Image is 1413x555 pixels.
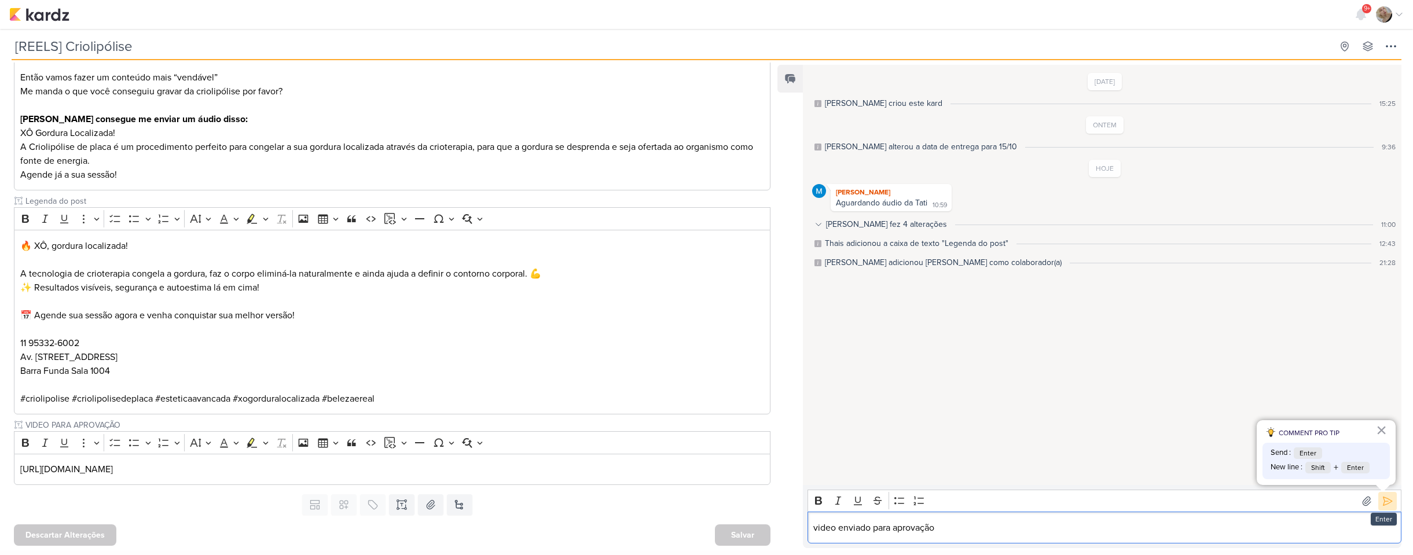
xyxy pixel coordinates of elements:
[20,71,764,98] p: Então vamos fazer um conteúdo mais “vendável” Me manda o que você conseguiu gravar da criolipólis...
[814,144,821,150] div: Este log é visível à todos no kard
[20,113,248,125] strong: [PERSON_NAME] consegue me enviar um áudio disso:
[20,350,764,364] p: Av. [STREET_ADDRESS]
[12,36,1332,57] input: Kard Sem Título
[1379,258,1396,268] div: 21:28
[14,207,770,230] div: Editor toolbar
[1257,420,1396,485] div: dicas para comentário
[808,512,1401,543] div: Editor editing area: main
[20,267,764,281] p: A tecnologia de crioterapia congela a gordura, faz o corpo eliminá-la naturalmente e ainda ajuda ...
[825,141,1017,153] div: MARIANA alterou a data de entrega para 15/10
[14,431,770,454] div: Editor toolbar
[1271,447,1291,459] span: Send :
[814,240,821,247] div: Este log é visível à todos no kard
[20,462,764,476] p: [URL][DOMAIN_NAME]
[814,259,821,266] div: Este log é visível à todos no kard
[20,239,764,253] p: 🔥 XÔ, gordura localizada!
[14,454,770,486] div: Editor editing area: main
[1381,219,1396,230] div: 11:00
[825,237,1008,249] div: Thais adicionou a caixa de texto "Legenda do post"
[833,186,949,198] div: [PERSON_NAME]
[20,281,764,295] p: ✨ Resultados visíveis, segurança e autoestima lá em cima!
[812,184,826,198] img: MARIANA MIRANDA
[14,230,770,414] div: Editor editing area: main
[1334,461,1338,475] span: +
[1305,462,1331,473] span: Shift
[933,201,947,210] div: 10:59
[20,392,764,406] p: #criolipolise #criolipolisedeplaca #esteticaavancada #xogorduralocalizada #belezaereal
[1364,4,1370,13] span: 9+
[1279,428,1339,438] span: COMMENT PRO TIP
[9,8,69,21] img: kardz.app
[825,97,942,109] div: MARIANA criou este kard
[1294,447,1322,459] span: Enter
[826,218,947,230] div: [PERSON_NAME] fez 4 alterações
[814,100,821,107] div: Este log é visível à todos no kard
[813,521,1395,535] p: video enviado para aprovação
[825,256,1062,269] div: MARIANA adicionou Sarah como colaborador(a)
[1371,513,1397,525] div: Enter
[1379,98,1396,109] div: 15:25
[1376,6,1392,23] img: Sarah Violante
[20,336,764,350] p: 11 95332-6002
[1341,462,1370,473] span: Enter
[1379,238,1396,249] div: 12:43
[20,126,764,168] p: XÔ Gordura Localizada! A Criolipólise de placa é um procedimento perfeito para congelar a sua gor...
[20,168,764,182] p: Agende já a sua sessão!
[23,195,770,207] input: Texto sem título
[23,419,770,431] input: Texto sem título
[1376,421,1387,439] button: Fechar
[1382,142,1396,152] div: 9:36
[20,308,764,322] p: 📅 Agende sua sessão agora e venha conquistar sua melhor versão!
[20,364,764,378] p: Barra Funda Sala 1004
[808,490,1401,512] div: Editor toolbar
[1271,462,1302,473] span: New line :
[14,20,770,191] div: Editor editing area: main
[836,198,927,208] div: Aguardando áudio da Tati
